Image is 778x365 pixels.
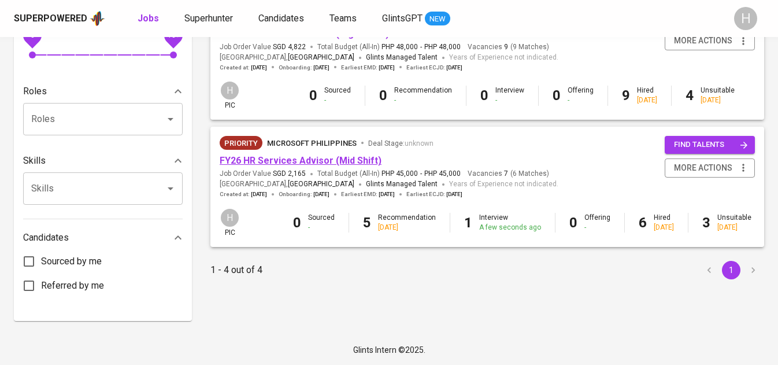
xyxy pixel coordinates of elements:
span: [GEOGRAPHIC_DATA] , [220,52,354,64]
a: FY26 HR Services Advisor (Night Shift) [220,28,389,39]
div: - [495,95,524,105]
span: [GEOGRAPHIC_DATA] , [220,179,354,190]
span: Created at : [220,190,267,198]
span: Deal Stage : [368,139,434,148]
div: H [220,208,240,228]
span: Earliest ECJD : [406,64,462,72]
span: - [420,169,422,179]
span: PHP 48,000 [381,42,418,52]
span: Referred by me [41,279,104,293]
div: pic [220,208,240,238]
div: Candidates [23,226,183,249]
span: Earliest ECJD : [406,190,462,198]
span: more actions [674,161,732,175]
div: pic [220,80,240,110]
b: Jobs [138,13,159,24]
div: H [734,7,757,30]
b: 4 [686,87,694,104]
span: Job Order Value [220,169,306,179]
div: Offering [584,213,610,233]
div: H [220,80,240,101]
span: Onboarding : [279,64,329,72]
div: Offering [568,86,594,105]
a: GlintsGPT NEW [382,12,450,26]
span: [DATE] [313,64,329,72]
div: Hired [637,86,657,105]
span: Earliest EMD : [341,64,395,72]
div: [DATE] [701,95,735,105]
span: GlintsGPT [382,13,423,24]
p: Skills [23,154,46,168]
span: [GEOGRAPHIC_DATA] [288,179,354,190]
a: FY26 HR Services Advisor (Mid Shift) [220,155,381,166]
span: PHP 45,000 [424,169,461,179]
span: Microsoft Philippines [267,139,357,148]
button: page 1 [722,261,740,279]
div: - [394,95,452,105]
span: SGD 4,822 [273,42,306,52]
div: Interview [495,86,524,105]
span: [GEOGRAPHIC_DATA] [288,52,354,64]
span: PHP 45,000 [381,169,418,179]
b: 0 [379,87,387,104]
a: Jobs [138,12,161,26]
span: Earliest EMD : [341,190,395,198]
span: Onboarding : [279,190,329,198]
div: - [308,223,335,233]
div: [DATE] [637,95,657,105]
span: [DATE] [379,190,395,198]
p: Candidates [23,231,69,245]
div: A few seconds ago [479,223,541,233]
span: [DATE] [251,64,267,72]
b: 3 [702,215,710,231]
span: NEW [425,13,450,25]
div: - [584,223,610,233]
b: 0 [480,87,488,104]
b: 5 [363,215,371,231]
button: more actions [665,158,755,178]
b: 0 [309,87,317,104]
span: - [420,42,422,52]
div: Recommendation [394,86,452,105]
button: Open [162,111,179,127]
b: 6 [639,215,647,231]
span: Vacancies ( 9 Matches ) [468,42,549,52]
span: 7 [502,169,508,179]
span: 0 [30,31,34,39]
div: [DATE] [654,223,674,233]
div: Recommendation [378,213,436,233]
div: Superpowered [14,12,87,25]
a: Superpoweredapp logo [14,10,105,27]
span: more actions [674,34,732,48]
span: Total Budget (All-In) [317,169,461,179]
span: Candidates [258,13,304,24]
span: Superhunter [184,13,233,24]
button: Open [162,180,179,197]
span: SGD 2,165 [273,169,306,179]
span: Years of Experience not indicated. [449,179,558,190]
span: Created at : [220,64,267,72]
div: Unsuitable [717,213,751,233]
span: Teams [329,13,357,24]
div: Sourced [308,213,335,233]
span: Years of Experience not indicated. [449,52,558,64]
img: app logo [90,10,105,27]
div: - [568,95,594,105]
span: PHP 48,000 [424,42,461,52]
span: Glints Managed Talent [366,180,438,188]
span: [DATE] [446,64,462,72]
div: Interview [479,213,541,233]
b: 9 [622,87,630,104]
b: 0 [293,215,301,231]
a: Teams [329,12,359,26]
p: 1 - 4 out of 4 [210,263,262,277]
a: Superhunter [184,12,235,26]
b: 0 [569,215,577,231]
span: Total Budget (All-In) [317,42,461,52]
nav: pagination navigation [698,261,764,279]
b: 0 [553,87,561,104]
div: [DATE] [378,223,436,233]
span: 9 [502,42,508,52]
button: more actions [665,31,755,50]
p: Roles [23,84,47,98]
